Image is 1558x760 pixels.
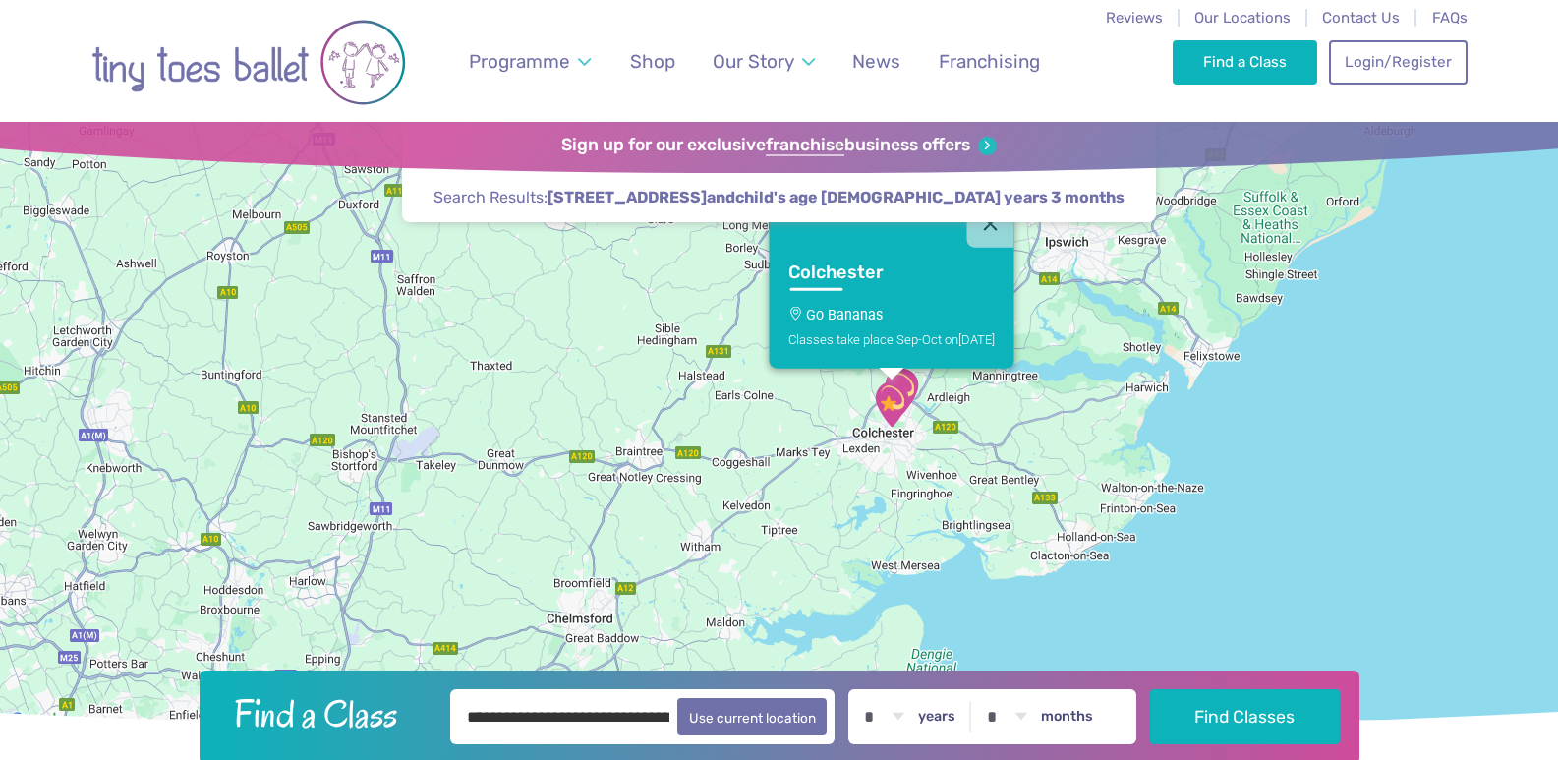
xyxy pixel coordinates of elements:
p: Go Bananas [788,307,995,322]
div: Highwoods Community Primary School [877,367,926,416]
a: Our Story [703,38,824,85]
h2: Find a Class [218,689,436,738]
label: months [1041,708,1093,726]
a: Shop [620,38,684,85]
a: Our Locations [1194,9,1291,27]
button: Close [966,201,1013,248]
div: Classes take place Sep-Oct on [788,331,995,346]
a: Sign up for our exclusivefranchisebusiness offers [561,135,997,156]
h3: Colchester [788,262,959,284]
img: Google [5,708,70,733]
img: tiny toes ballet [91,13,406,112]
span: Franchising [939,50,1040,73]
label: years [918,708,955,726]
span: child's age [DEMOGRAPHIC_DATA] years 3 months [735,187,1125,208]
a: News [843,38,910,85]
span: Programme [469,50,570,73]
a: Reviews [1106,9,1163,27]
a: FAQs [1432,9,1468,27]
a: Contact Us [1322,9,1400,27]
span: News [852,50,900,73]
span: [STREET_ADDRESS] [548,187,707,208]
div: Go Bananas [867,380,916,429]
button: Use current location [677,698,828,735]
a: ColchesterGo BananasClasses take place Sep-Oct on[DATE] [769,248,1013,369]
span: Our Story [713,50,794,73]
a: Find a Class [1173,40,1317,84]
a: Open this area in Google Maps (opens a new window) [5,708,70,733]
strong: and [548,188,1125,206]
a: Login/Register [1329,40,1467,84]
a: Franchising [929,38,1049,85]
span: [DATE] [958,331,995,346]
span: Shop [630,50,675,73]
a: Programme [459,38,600,85]
button: Find Classes [1150,689,1340,744]
strong: franchise [766,135,844,156]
